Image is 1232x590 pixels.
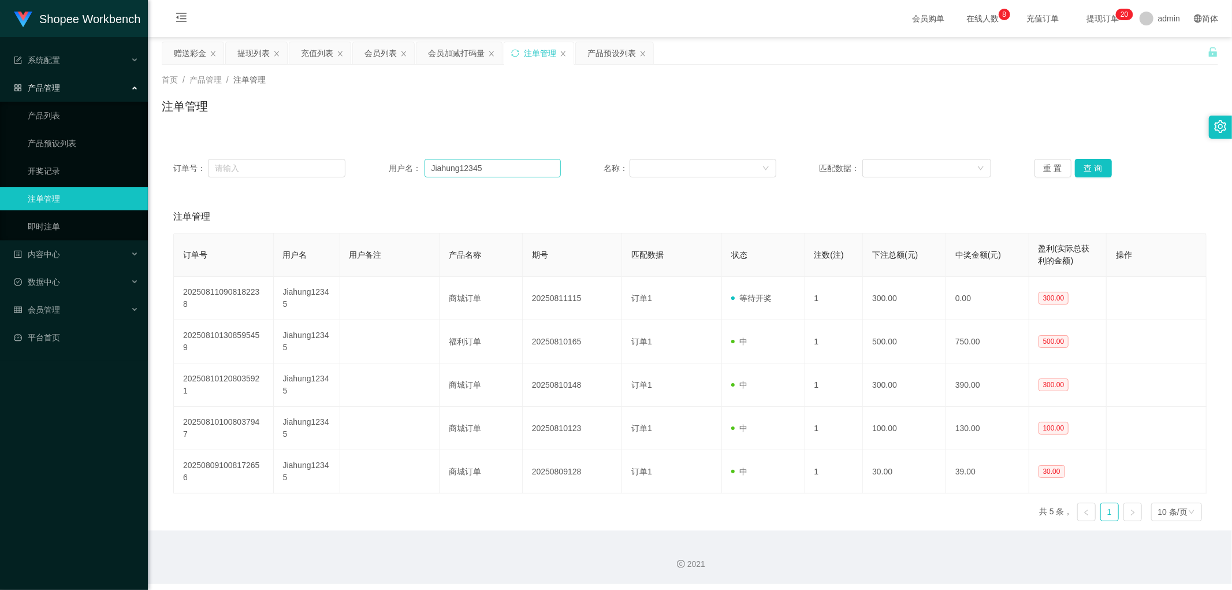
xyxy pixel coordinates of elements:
[273,50,280,57] i: 图标: close
[440,277,523,320] td: 商城订单
[587,42,636,64] div: 产品预设列表
[805,363,863,407] td: 1
[1077,503,1096,521] li: 上一页
[631,294,652,303] span: 订单1
[631,467,652,476] span: 订单1
[14,278,22,286] i: 图标: check-circle-o
[639,50,646,57] i: 图标: close
[604,162,630,175] span: 名称：
[1039,503,1073,521] li: 共 5 条，
[1214,120,1227,133] i: 图标: setting
[946,277,1029,320] td: 0.00
[174,277,274,320] td: 202508110908182238
[1158,503,1188,521] div: 10 条/页
[210,50,217,57] i: 图标: close
[731,337,747,346] span: 中
[731,294,772,303] span: 等待开奖
[174,42,206,64] div: 赠送彩金
[174,320,274,363] td: 202508101308595459
[863,450,946,493] td: 30.00
[631,250,664,259] span: 匹配数据
[731,250,747,259] span: 状态
[1075,159,1112,177] button: 查 询
[863,363,946,407] td: 300.00
[440,407,523,450] td: 商城订单
[274,320,340,363] td: Jiahung12345
[157,558,1223,570] div: 2021
[1188,509,1195,517] i: 图标: down
[174,407,274,450] td: 202508101008037947
[961,14,1004,23] span: 在线人数
[425,159,561,177] input: 请输入
[560,50,567,57] i: 图标: close
[274,407,340,450] td: Jiahung12345
[488,50,495,57] i: 图标: close
[1116,9,1133,20] sup: 20
[28,159,139,183] a: 开奖记录
[173,162,208,175] span: 订单号：
[440,363,523,407] td: 商城订单
[237,42,270,64] div: 提现列表
[440,320,523,363] td: 福利订单
[14,326,139,349] a: 图标: dashboard平台首页
[189,75,222,84] span: 产品管理
[946,407,1029,450] td: 130.00
[14,83,60,92] span: 产品管理
[1081,14,1125,23] span: 提现订单
[1039,465,1065,478] span: 30.00
[524,42,556,64] div: 注单管理
[523,450,623,493] td: 20250809128
[677,560,685,568] i: 图标: copyright
[162,98,208,115] h1: 注单管理
[39,1,140,38] h1: Shopee Workbench
[731,380,747,389] span: 中
[28,187,139,210] a: 注单管理
[14,277,60,287] span: 数据中心
[14,250,60,259] span: 内容中心
[1100,503,1119,521] li: 1
[440,450,523,493] td: 商城订单
[946,363,1029,407] td: 390.00
[1039,244,1090,265] span: 盈利(实际总获利的金额)
[14,250,22,258] i: 图标: profile
[28,215,139,238] a: 即时注单
[1116,250,1132,259] span: 操作
[814,250,844,259] span: 注数(注)
[389,162,425,175] span: 用户名：
[174,363,274,407] td: 202508101208035921
[1208,47,1218,57] i: 图标: unlock
[523,407,623,450] td: 20250810123
[511,49,519,57] i: 图标: sync
[1003,9,1007,20] p: 8
[173,210,210,224] span: 注单管理
[14,14,140,23] a: Shopee Workbench
[631,337,652,346] span: 订单1
[863,277,946,320] td: 300.00
[523,363,623,407] td: 20250810148
[805,450,863,493] td: 1
[762,165,769,173] i: 图标: down
[631,380,652,389] span: 订单1
[162,75,178,84] span: 首页
[14,305,60,314] span: 会员管理
[14,84,22,92] i: 图标: appstore-o
[631,424,652,433] span: 订单1
[233,75,266,84] span: 注单管理
[28,104,139,127] a: 产品列表
[999,9,1010,20] sup: 8
[1039,422,1069,435] span: 100.00
[274,277,340,320] td: Jiahung12345
[872,250,918,259] span: 下注总额(元)
[805,320,863,363] td: 1
[449,250,481,259] span: 产品名称
[349,250,382,259] span: 用户备注
[208,159,345,177] input: 请输入
[183,75,185,84] span: /
[337,50,344,57] i: 图标: close
[1123,503,1142,521] li: 下一页
[946,320,1029,363] td: 750.00
[174,450,274,493] td: 202508091008172656
[1034,159,1071,177] button: 重 置
[1021,14,1064,23] span: 充值订单
[1039,335,1069,348] span: 500.00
